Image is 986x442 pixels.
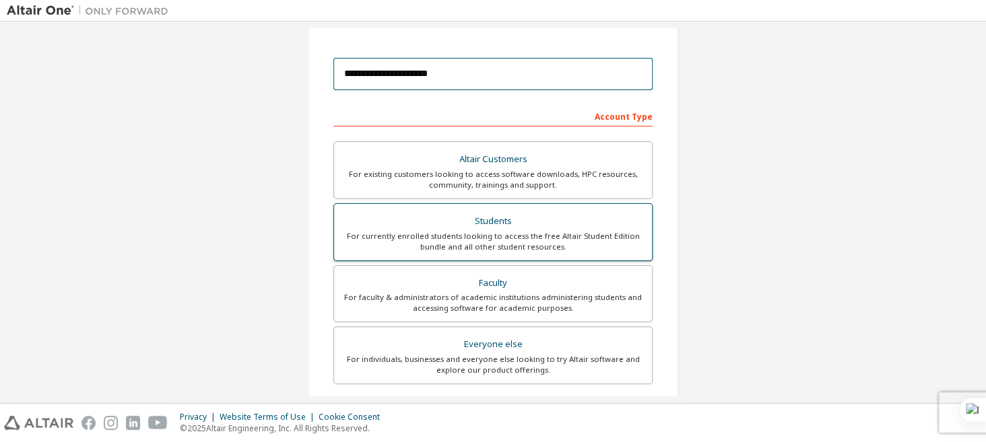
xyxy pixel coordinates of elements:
img: youtube.svg [148,416,168,430]
div: For faculty & administrators of academic institutions administering students and accessing softwa... [342,292,644,314]
div: Privacy [180,412,220,422]
div: Students [342,212,644,231]
div: Altair Customers [342,150,644,169]
img: altair_logo.svg [4,416,73,430]
div: Faculty [342,274,644,293]
div: Cookie Consent [319,412,388,422]
img: facebook.svg [81,416,96,430]
div: Website Terms of Use [220,412,319,422]
div: For currently enrolled students looking to access the free Altair Student Edition bundle and all ... [342,231,644,252]
div: For individuals, businesses and everyone else looking to try Altair software and explore our prod... [342,354,644,375]
div: Everyone else [342,335,644,354]
img: linkedin.svg [126,416,140,430]
p: © 2025 Altair Engineering, Inc. All Rights Reserved. [180,422,388,434]
img: Altair One [7,4,175,17]
div: For existing customers looking to access software downloads, HPC resources, community, trainings ... [342,169,644,190]
img: instagram.svg [104,416,118,430]
div: Account Type [333,105,653,126]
